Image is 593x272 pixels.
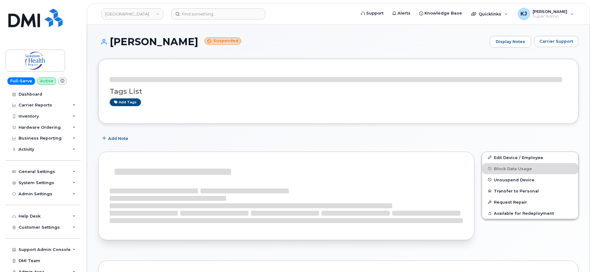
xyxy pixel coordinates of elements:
[482,152,578,163] a: Edit Device / Employee
[110,88,567,95] h3: Tags List
[494,177,534,182] span: Unsuspend Device
[482,174,578,185] button: Unsuspend Device
[539,38,573,44] span: Carrier Support
[490,36,531,48] a: Display Notes
[534,36,578,47] button: Carrier Support
[494,211,554,216] span: Available for Redeployment
[98,36,487,47] h1: [PERSON_NAME]
[110,98,141,106] a: Add tags
[482,163,578,174] button: Block Data Usage
[98,133,134,144] button: Add Note
[482,208,578,219] button: Available for Redeployment
[108,136,128,141] span: Add Note
[482,185,578,196] button: Transfer to Personal
[482,196,578,208] button: Request Repair
[204,37,241,45] small: Suspended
